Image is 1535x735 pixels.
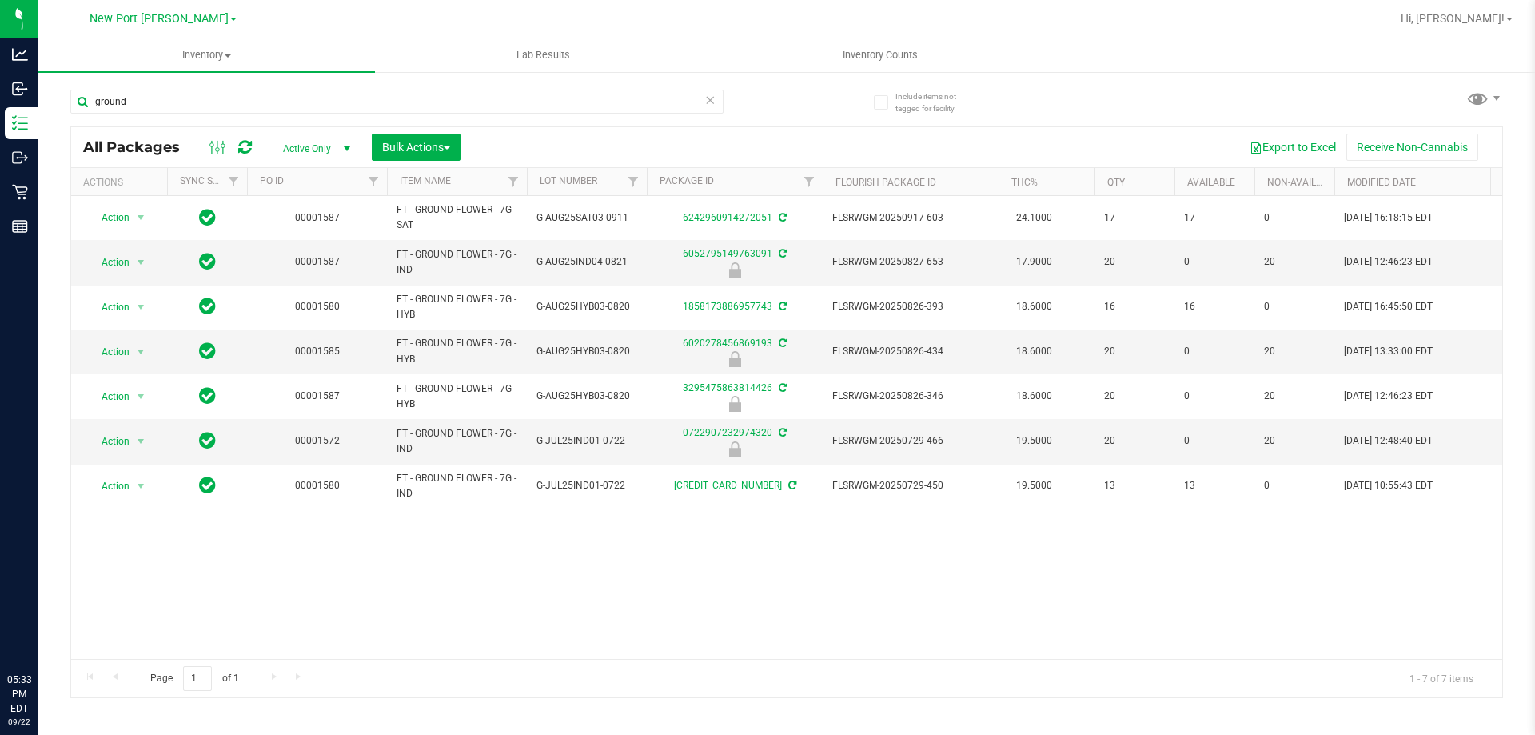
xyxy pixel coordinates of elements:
a: 00001587 [295,212,340,223]
p: 05:33 PM EDT [7,673,31,716]
a: Lab Results [375,38,712,72]
iframe: Resource center [16,607,64,655]
span: In Sync [199,429,216,452]
span: 18.6000 [1008,295,1060,318]
span: select [131,341,151,363]
span: G-AUG25IND04-0821 [536,254,637,270]
span: G-AUG25HYB03-0820 [536,389,637,404]
span: Sync from Compliance System [776,301,787,312]
a: Filter [500,168,527,195]
span: Clear [704,90,716,110]
p: 09/22 [7,716,31,728]
span: In Sync [199,295,216,318]
span: In Sync [199,474,216,497]
span: Action [87,475,130,497]
a: THC% [1011,177,1038,188]
span: select [131,296,151,318]
span: Page of 1 [137,666,252,691]
span: G-JUL25IND01-0722 [536,478,637,493]
span: select [131,475,151,497]
inline-svg: Inbound [12,81,28,97]
a: Lot Number [540,175,597,186]
span: Action [87,206,130,229]
span: Sync from Compliance System [776,427,787,438]
span: 20 [1264,433,1325,449]
span: FLSRWGM-20250729-466 [832,433,989,449]
inline-svg: Inventory [12,115,28,131]
span: [DATE] 10:55:43 EDT [1344,478,1433,493]
span: 17 [1104,210,1165,226]
span: 20 [1264,389,1325,404]
inline-svg: Reports [12,218,28,234]
span: G-AUG25SAT03-0911 [536,210,637,226]
a: PO ID [260,175,284,186]
span: 17.9000 [1008,250,1060,274]
span: FT - GROUND FLOWER - 7G - IND [397,426,517,457]
div: Newly Received [644,351,825,367]
inline-svg: Outbound [12,150,28,166]
span: 18.6000 [1008,340,1060,363]
span: FLSRWGM-20250826-434 [832,344,989,359]
span: 13 [1104,478,1165,493]
span: G-AUG25HYB03-0820 [536,299,637,314]
a: 3295475863814426 [683,382,772,393]
a: 6052795149763091 [683,248,772,259]
a: Inventory Counts [712,38,1048,72]
span: In Sync [199,250,216,273]
a: Filter [221,168,247,195]
span: 16 [1184,299,1245,314]
span: 0 [1184,344,1245,359]
span: Sync from Compliance System [786,480,796,491]
a: 1858173886957743 [683,301,772,312]
span: [DATE] 12:46:23 EDT [1344,254,1433,270]
span: FLSRWGM-20250826-393 [832,299,989,314]
span: FLSRWGM-20250917-603 [832,210,989,226]
span: Lab Results [495,48,592,62]
span: FT - GROUND FLOWER - 7G - HYB [397,336,517,366]
span: Inventory [38,48,375,62]
span: Inventory Counts [821,48,939,62]
span: 20 [1264,254,1325,270]
a: 00001572 [295,435,340,446]
span: 0 [1184,433,1245,449]
span: 20 [1264,344,1325,359]
a: Qty [1107,177,1125,188]
button: Bulk Actions [372,134,460,161]
span: [DATE] 13:33:00 EDT [1344,344,1433,359]
button: Receive Non-Cannabis [1346,134,1478,161]
span: 20 [1104,389,1165,404]
a: Modified Date [1347,177,1416,188]
a: Package ID [660,175,714,186]
span: Bulk Actions [382,141,450,154]
span: FLSRWGM-20250826-346 [832,389,989,404]
span: 24.1000 [1008,206,1060,230]
span: Action [87,430,130,453]
span: FLSRWGM-20250827-653 [832,254,989,270]
div: Newly Received [644,262,825,278]
span: Sync from Compliance System [776,248,787,259]
a: Available [1187,177,1235,188]
span: 20 [1104,254,1165,270]
a: 0722907232974320 [683,427,772,438]
a: 00001585 [295,346,340,357]
a: Flourish Package ID [835,177,936,188]
span: [DATE] 12:46:23 EDT [1344,389,1433,404]
span: [DATE] 16:18:15 EDT [1344,210,1433,226]
span: select [131,206,151,229]
span: select [131,251,151,274]
span: Sync from Compliance System [776,382,787,393]
span: Sync from Compliance System [776,338,787,349]
span: select [131,430,151,453]
span: FLSRWGM-20250729-450 [832,478,989,493]
span: Sync from Compliance System [776,212,787,223]
span: [DATE] 12:48:40 EDT [1344,433,1433,449]
span: Include items not tagged for facility [895,90,975,114]
span: FT - GROUND FLOWER - 7G - SAT [397,202,517,233]
span: FT - GROUND FLOWER - 7G - HYB [397,292,517,322]
span: 0 [1184,254,1245,270]
a: 6020278456869193 [683,338,772,349]
span: 0 [1264,478,1325,493]
span: 0 [1264,299,1325,314]
span: Hi, [PERSON_NAME]! [1401,12,1505,25]
div: Actions [83,177,161,188]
